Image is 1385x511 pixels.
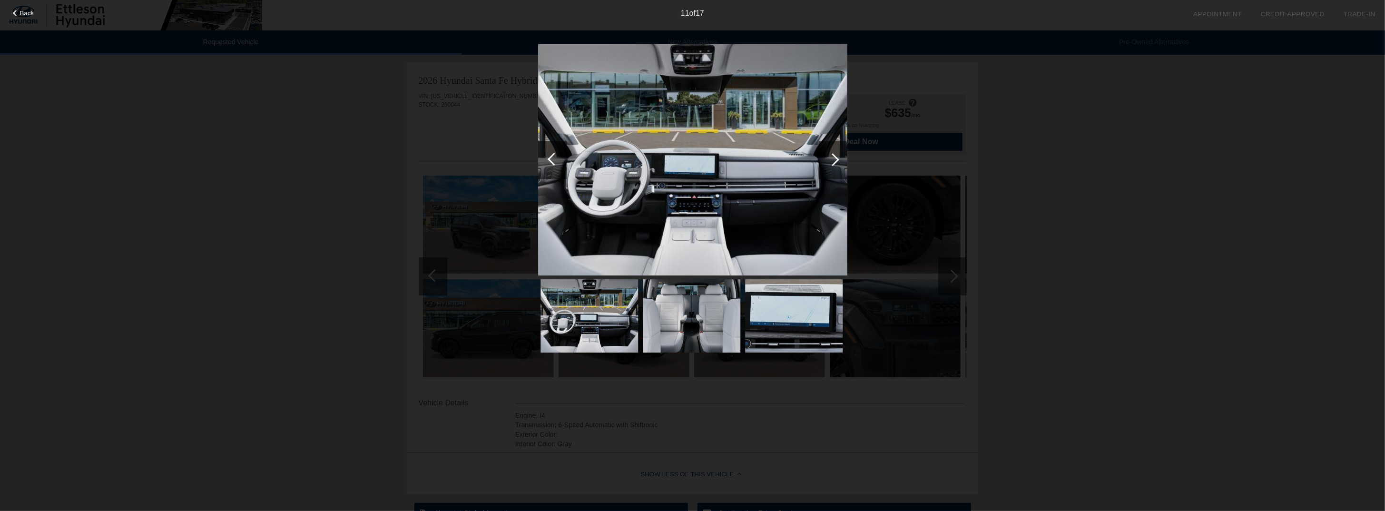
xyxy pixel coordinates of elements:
[1344,10,1375,18] a: Trade-In
[643,279,740,353] img: New-2026-Hyundai-SantaFeHybrid-CALLIGRAPHY-ID23102757658-aHR0cDovL2ltYWdlcy51bml0c2ludmVudG9yeS5j...
[1261,10,1325,18] a: Credit Approved
[540,279,638,353] img: New-2026-Hyundai-SantaFeHybrid-CALLIGRAPHY-ID23102757652-aHR0cDovL2ltYWdlcy51bml0c2ludmVudG9yeS5j...
[538,44,847,276] img: New-2026-Hyundai-SantaFeHybrid-CALLIGRAPHY-ID23102757652-aHR0cDovL2ltYWdlcy51bml0c2ludmVudG9yeS5j...
[20,10,34,17] span: Back
[1193,10,1242,18] a: Appointment
[681,9,689,17] span: 11
[745,279,843,353] img: New-2026-Hyundai-SantaFeHybrid-CALLIGRAPHY-ID23102757667-aHR0cDovL2ltYWdlcy51bml0c2ludmVudG9yeS5j...
[696,9,704,17] span: 17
